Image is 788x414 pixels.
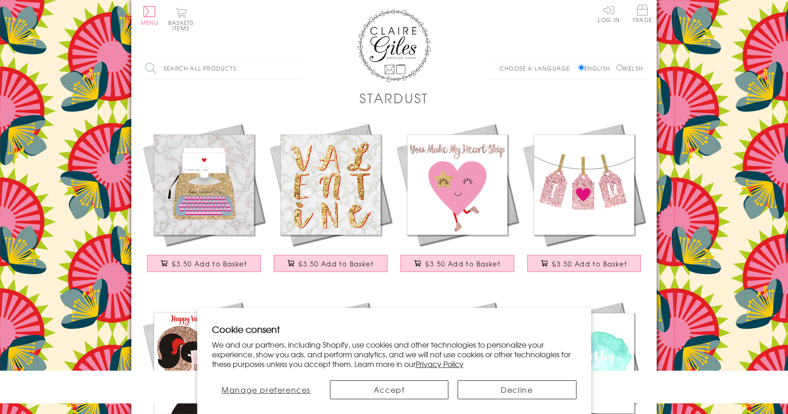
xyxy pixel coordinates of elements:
[267,121,394,248] img: Valentine's Day Card, Marble background, Valentine
[552,259,627,268] span: £3.50 Add to Basket
[400,255,515,272] button: £3.50 Add to Basket
[578,65,584,71] input: English
[598,5,620,23] a: Log In
[212,340,576,368] p: We and our partners, including Shopify, use cookies and other technologies to personalize your ex...
[359,89,429,107] h1: Stardust
[212,323,576,336] h2: Cookie consent
[521,121,647,248] img: Valentine's Day Card, Pegs - Love You, I 'Heart' You
[141,121,267,281] a: Valentine's Day Card, Typewriter, I love you £3.50 Add to Basket
[425,259,500,268] span: £3.50 Add to Basket
[141,6,159,25] button: Menu
[416,358,464,369] a: Privacy Policy
[172,259,247,268] span: £3.50 Add to Basket
[394,121,521,248] img: Valentine's Day Card, Love Heart, You Make My Heart Skip
[578,64,615,72] label: English
[147,255,261,272] button: £3.50 Add to Basket
[141,121,267,248] img: Valentine's Day Card, Typewriter, I love you
[222,384,311,395] span: Manage preferences
[633,5,652,23] span: Trade
[394,121,521,281] a: Valentine's Day Card, Love Heart, You Make My Heart Skip £3.50 Add to Basket
[617,65,623,71] input: Welsh
[168,7,194,31] button: Basket0 items
[141,58,302,79] input: Search all products
[267,121,394,281] a: Valentine's Day Card, Marble background, Valentine £3.50 Add to Basket
[274,255,388,272] button: £3.50 Add to Basket
[617,64,643,72] label: Welsh
[458,380,576,399] button: Decline
[172,18,194,32] span: 0 items
[527,255,641,272] button: £3.50 Add to Basket
[293,58,302,79] input: Search
[633,5,652,24] a: Trade
[141,18,159,27] span: Menu
[299,259,374,268] span: £3.50 Add to Basket
[521,121,647,281] a: Valentine's Day Card, Pegs - Love You, I 'Heart' You £3.50 Add to Basket
[330,380,448,399] button: Accept
[500,64,576,72] p: Choose a language:
[357,9,431,82] img: Claire Giles Greetings Cards
[212,380,320,399] button: Manage preferences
